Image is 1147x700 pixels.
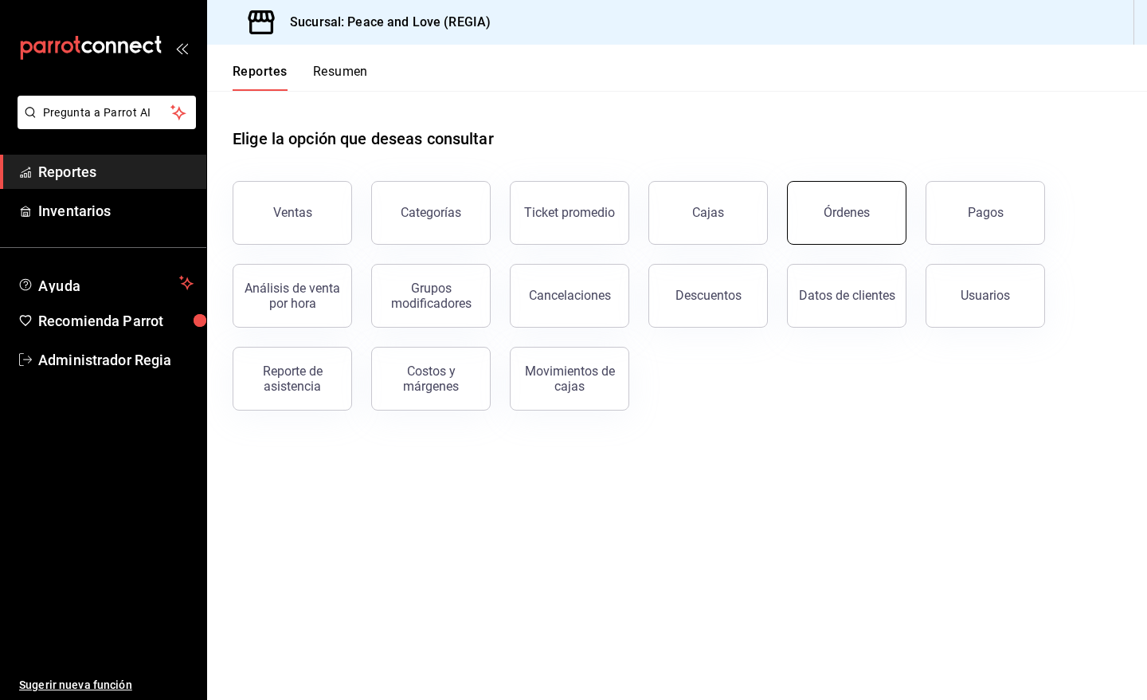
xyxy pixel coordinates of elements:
div: Ticket promedio [524,205,615,220]
div: Cancelaciones [529,288,611,303]
span: Recomienda Parrot [38,310,194,332]
button: Reportes [233,64,288,91]
div: Categorías [401,205,461,220]
button: Costos y márgenes [371,347,491,411]
button: Pregunta a Parrot AI [18,96,196,129]
span: Inventarios [38,200,194,222]
button: Resumen [313,64,368,91]
div: Análisis de venta por hora [243,281,342,311]
a: Pregunta a Parrot AI [11,116,196,132]
button: Categorías [371,181,491,245]
button: open_drawer_menu [175,41,188,54]
button: Cancelaciones [510,264,629,328]
button: Ventas [233,181,352,245]
div: Costos y márgenes [382,364,480,394]
button: Análisis de venta por hora [233,264,352,328]
span: Ayuda [38,273,173,293]
button: Cajas [648,181,768,245]
button: Ticket promedio [510,181,629,245]
div: Descuentos [675,288,742,303]
button: Grupos modificadores [371,264,491,328]
button: Órdenes [787,181,906,245]
div: Usuarios [961,288,1010,303]
button: Pagos [926,181,1045,245]
div: navigation tabs [233,64,368,91]
h3: Sucursal: Peace and Love (REGIA) [277,13,491,32]
span: Reportes [38,161,194,183]
div: Datos de clientes [799,288,895,303]
h1: Elige la opción que deseas consultar [233,127,494,151]
span: Administrador Regia [38,349,194,371]
button: Datos de clientes [787,264,906,328]
button: Reporte de asistencia [233,347,352,411]
span: Pregunta a Parrot AI [43,104,171,121]
div: Órdenes [824,205,870,220]
div: Reporte de asistencia [243,364,342,394]
button: Movimientos de cajas [510,347,629,411]
button: Usuarios [926,264,1045,328]
div: Grupos modificadores [382,281,480,311]
div: Cajas [692,205,724,220]
div: Pagos [968,205,1004,220]
span: Sugerir nueva función [19,677,194,694]
div: Movimientos de cajas [520,364,619,394]
div: Ventas [273,205,312,220]
button: Descuentos [648,264,768,328]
